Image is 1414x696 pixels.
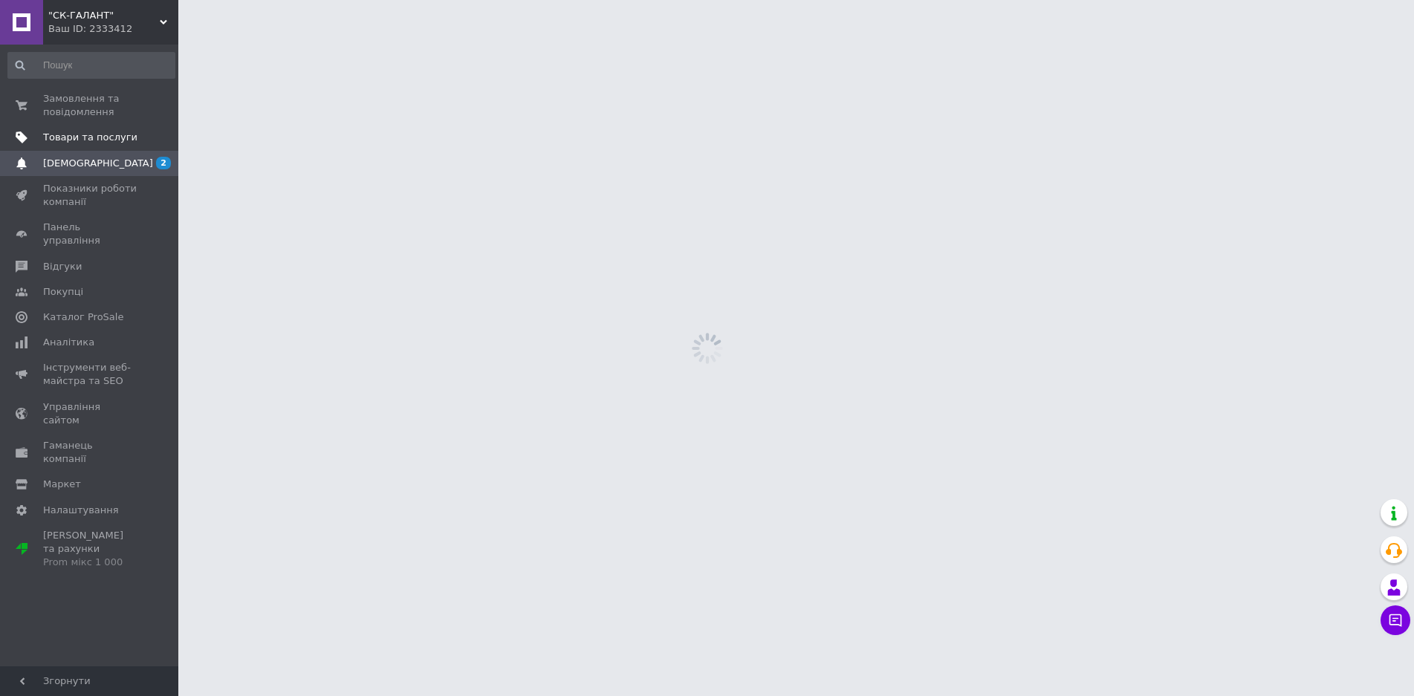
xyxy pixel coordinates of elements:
[1381,605,1410,635] button: Чат з покупцем
[7,52,175,79] input: Пошук
[43,400,137,427] span: Управління сайтом
[48,22,178,36] div: Ваш ID: 2333412
[43,92,137,119] span: Замовлення та повідомлення
[43,260,82,273] span: Відгуки
[43,285,83,299] span: Покупці
[43,504,119,517] span: Налаштування
[43,336,94,349] span: Аналітика
[43,310,123,324] span: Каталог ProSale
[43,182,137,209] span: Показники роботи компанії
[43,529,137,570] span: [PERSON_NAME] та рахунки
[48,9,160,22] span: "СК-ГАЛАНТ"
[43,131,137,144] span: Товари та послуги
[43,157,153,170] span: [DEMOGRAPHIC_DATA]
[43,221,137,247] span: Панель управління
[43,439,137,466] span: Гаманець компанії
[43,478,81,491] span: Маркет
[43,361,137,388] span: Інструменти веб-майстра та SEO
[156,157,171,169] span: 2
[43,556,137,569] div: Prom мікс 1 000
